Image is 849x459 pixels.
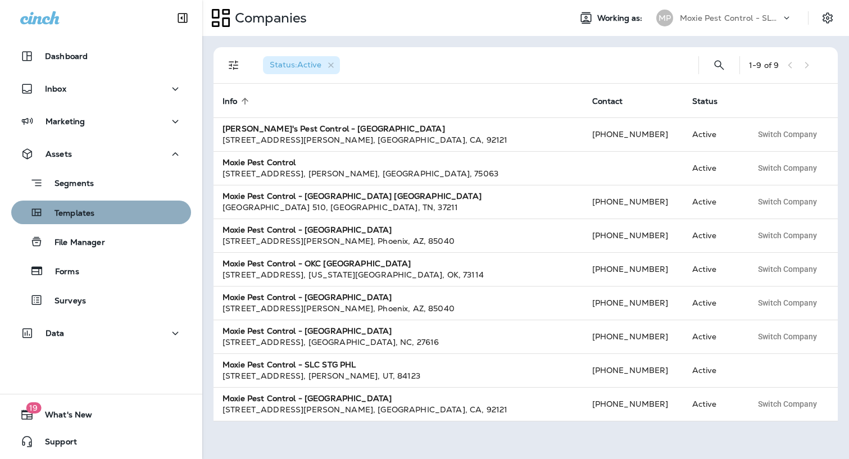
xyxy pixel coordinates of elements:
div: [STREET_ADDRESS] , [PERSON_NAME] , [GEOGRAPHIC_DATA] , 75063 [223,168,574,179]
button: 19What's New [11,403,191,426]
button: Switch Company [752,126,823,143]
span: Info [223,97,238,106]
td: [PHONE_NUMBER] [583,252,683,286]
strong: Moxie Pest Control - [GEOGRAPHIC_DATA] [223,393,392,403]
button: Switch Company [752,294,823,311]
button: Dashboard [11,45,191,67]
button: Data [11,322,191,344]
td: Active [683,252,743,286]
button: Filters [223,54,245,76]
p: Forms [44,267,79,278]
td: Active [683,185,743,219]
td: Active [683,320,743,353]
p: Templates [43,208,94,219]
p: Assets [46,149,72,158]
div: [GEOGRAPHIC_DATA] 510 , [GEOGRAPHIC_DATA] , TN , 37211 [223,202,574,213]
td: Active [683,353,743,387]
td: Active [683,151,743,185]
div: [STREET_ADDRESS] , [PERSON_NAME] , UT , 84123 [223,370,574,381]
span: Contact [592,97,623,106]
span: Switch Company [758,265,817,273]
p: Segments [43,179,94,190]
div: [STREET_ADDRESS][PERSON_NAME] , Phoenix , AZ , 85040 [223,235,574,247]
td: [PHONE_NUMBER] [583,185,683,219]
button: Marketing [11,110,191,133]
span: Switch Company [758,231,817,239]
div: [STREET_ADDRESS][PERSON_NAME] , [GEOGRAPHIC_DATA] , CA , 92121 [223,404,574,415]
p: Data [46,329,65,338]
td: [PHONE_NUMBER] [583,219,683,252]
span: Switch Company [758,164,817,172]
div: [STREET_ADDRESS][PERSON_NAME] , Phoenix , AZ , 85040 [223,303,574,314]
button: Search Companies [708,54,730,76]
button: Switch Company [752,261,823,278]
strong: Moxie Pest Control - [GEOGRAPHIC_DATA] [GEOGRAPHIC_DATA] [223,191,482,201]
span: Switch Company [758,299,817,307]
strong: Moxie Pest Control - SLC STG PHL [223,360,356,370]
td: [PHONE_NUMBER] [583,353,683,387]
span: Switch Company [758,130,817,138]
button: Collapse Sidebar [167,7,198,29]
button: Settings [818,8,838,28]
p: Companies [230,10,307,26]
span: Switch Company [758,400,817,408]
div: MP [656,10,673,26]
td: Active [683,286,743,320]
button: Inbox [11,78,191,100]
button: Assets [11,143,191,165]
button: Surveys [11,288,191,312]
span: 19 [26,402,41,413]
div: [STREET_ADDRESS][PERSON_NAME] , [GEOGRAPHIC_DATA] , CA , 92121 [223,134,574,146]
span: Contact [592,96,638,106]
span: What's New [34,410,92,424]
span: Switch Company [758,198,817,206]
div: Status:Active [263,56,340,74]
div: [STREET_ADDRESS] , [GEOGRAPHIC_DATA] , NC , 27616 [223,337,574,348]
div: [STREET_ADDRESS] , [US_STATE][GEOGRAPHIC_DATA] , OK , 73114 [223,269,574,280]
span: Working as: [597,13,645,23]
td: Active [683,117,743,151]
button: Switch Company [752,396,823,412]
strong: Moxie Pest Control - [GEOGRAPHIC_DATA] [223,292,392,302]
button: Switch Company [752,328,823,345]
p: Inbox [45,84,66,93]
p: Moxie Pest Control - SLC STG PHL [680,13,781,22]
span: Status [692,97,718,106]
span: Info [223,96,252,106]
td: Active [683,219,743,252]
span: Support [34,437,77,451]
td: Active [683,387,743,421]
strong: Moxie Pest Control - OKC [GEOGRAPHIC_DATA] [223,258,411,269]
span: Status : Active [270,60,321,70]
p: Surveys [43,296,86,307]
strong: Moxie Pest Control - [GEOGRAPHIC_DATA] [223,326,392,336]
button: Switch Company [752,193,823,210]
button: Support [11,430,191,453]
p: Dashboard [45,52,88,61]
strong: Moxie Pest Control [223,157,296,167]
button: Forms [11,259,191,283]
strong: [PERSON_NAME]'s Pest Control - [GEOGRAPHIC_DATA] [223,124,445,134]
p: File Manager [43,238,105,248]
button: Templates [11,201,191,224]
div: 1 - 9 of 9 [749,61,779,70]
span: Switch Company [758,333,817,340]
button: Switch Company [752,160,823,176]
td: [PHONE_NUMBER] [583,387,683,421]
p: Marketing [46,117,85,126]
button: Switch Company [752,227,823,244]
span: Status [692,96,733,106]
strong: Moxie Pest Control - [GEOGRAPHIC_DATA] [223,225,392,235]
button: Segments [11,171,191,195]
button: File Manager [11,230,191,253]
td: [PHONE_NUMBER] [583,286,683,320]
td: [PHONE_NUMBER] [583,117,683,151]
td: [PHONE_NUMBER] [583,320,683,353]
